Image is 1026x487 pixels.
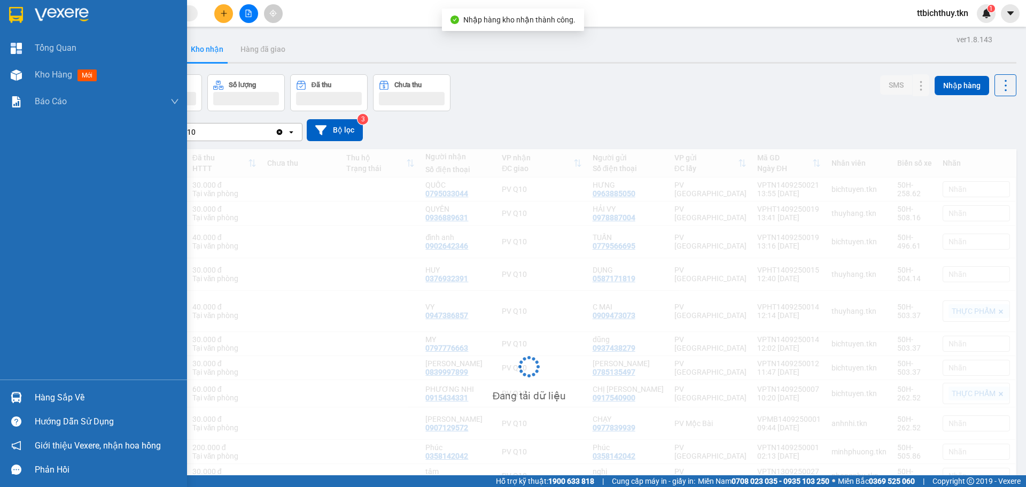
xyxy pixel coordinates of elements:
svg: open [287,128,296,136]
span: down [170,97,179,106]
span: Hỗ trợ kỹ thuật: [496,475,594,487]
span: ttbichthuy.tkn [908,6,977,20]
div: Đang tải dữ liệu [493,388,566,404]
span: 1 [989,5,993,12]
button: caret-down [1001,4,1020,23]
sup: 3 [357,114,368,125]
span: Nhập hàng kho nhận thành công. [463,16,576,24]
span: Giới thiệu Vexere, nhận hoa hồng [35,439,161,452]
button: Nhập hàng [935,76,989,95]
button: aim [264,4,283,23]
span: copyright [967,477,974,485]
strong: 0708 023 035 - 0935 103 250 [732,477,829,485]
span: Miền Nam [698,475,829,487]
span: Kho hàng [35,69,72,80]
button: Bộ lọc [307,119,363,141]
span: mới [77,69,97,81]
button: plus [214,4,233,23]
span: question-circle [11,416,21,427]
button: SMS [880,75,912,95]
div: Số lượng [229,81,256,89]
sup: 1 [988,5,995,12]
img: dashboard-icon [11,43,22,54]
button: Số lượng [207,74,285,111]
button: Đã thu [290,74,368,111]
button: Hàng đã giao [232,36,294,62]
input: Selected PV Q10. [197,127,198,137]
div: Phản hồi [35,462,179,478]
span: caret-down [1006,9,1015,18]
strong: 0369 525 060 [869,477,915,485]
span: | [602,475,604,487]
span: ⚪️ [832,479,835,483]
span: plus [220,10,228,17]
span: check-circle [450,16,459,24]
div: Hướng dẫn sử dụng [35,414,179,430]
span: Báo cáo [35,95,67,108]
div: Chưa thu [394,81,422,89]
button: Chưa thu [373,74,450,111]
div: ver 1.8.143 [957,34,992,45]
img: solution-icon [11,96,22,107]
svg: Clear value [275,128,284,136]
span: message [11,465,21,475]
button: file-add [239,4,258,23]
img: warehouse-icon [11,392,22,403]
button: Kho nhận [182,36,232,62]
img: logo-vxr [9,7,23,23]
div: Đã thu [312,81,331,89]
strong: 1900 633 818 [548,477,594,485]
img: warehouse-icon [11,69,22,81]
span: Cung cấp máy in - giấy in: [612,475,695,487]
span: Tổng Quan [35,41,76,55]
span: aim [269,10,277,17]
span: Miền Bắc [838,475,915,487]
span: file-add [245,10,252,17]
div: Hàng sắp về [35,390,179,406]
span: | [923,475,924,487]
span: notification [11,440,21,451]
img: icon-new-feature [982,9,991,18]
